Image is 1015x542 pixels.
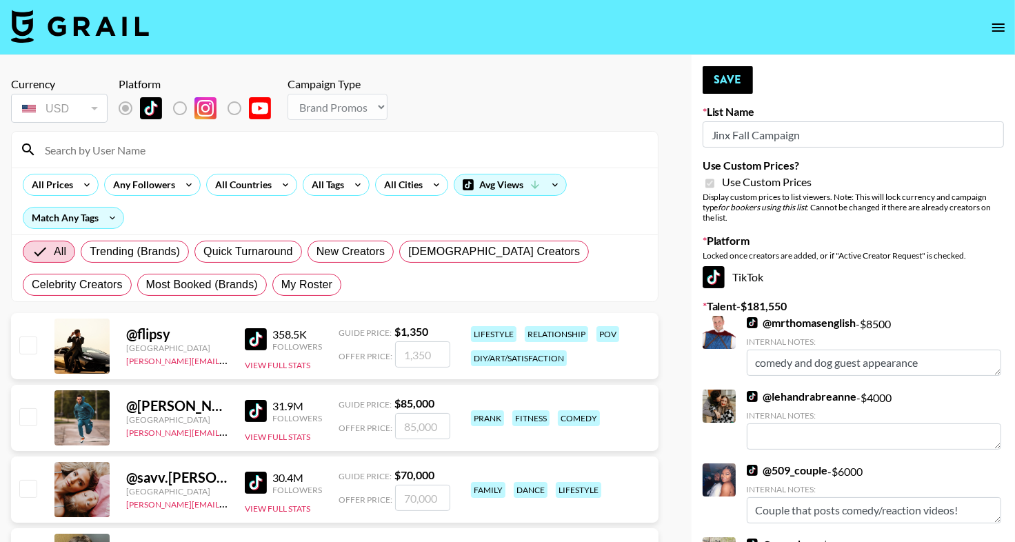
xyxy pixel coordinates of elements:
[245,432,310,442] button: View Full Stats
[245,328,267,350] img: TikTok
[245,400,267,422] img: TikTok
[288,77,388,91] div: Campaign Type
[245,503,310,514] button: View Full Stats
[272,328,322,341] div: 358.5K
[126,353,330,366] a: [PERSON_NAME][EMAIL_ADDRESS][DOMAIN_NAME]
[376,174,425,195] div: All Cities
[596,326,619,342] div: pov
[703,159,1004,172] label: Use Custom Prices?
[408,243,580,260] span: [DEMOGRAPHIC_DATA] Creators
[471,350,567,366] div: diy/art/satisfaction
[394,397,434,410] strong: $ 85,000
[90,243,180,260] span: Trending (Brands)
[703,266,725,288] img: TikTok
[272,341,322,352] div: Followers
[703,105,1004,119] label: List Name
[747,465,758,476] img: TikTok
[747,484,1001,494] div: Internal Notes:
[471,326,516,342] div: lifestyle
[119,77,282,91] div: Platform
[514,482,547,498] div: dance
[316,243,385,260] span: New Creators
[558,410,600,426] div: comedy
[556,482,601,498] div: lifestyle
[146,277,258,293] span: Most Booked (Brands)
[747,390,1001,450] div: - $ 4000
[126,425,330,438] a: [PERSON_NAME][EMAIL_ADDRESS][DOMAIN_NAME]
[703,192,1004,223] div: Display custom prices to list viewers. Note: This will lock currency and campaign type . Cannot b...
[395,341,450,368] input: 1,350
[272,399,322,413] div: 31.9M
[339,328,392,338] span: Guide Price:
[203,243,293,260] span: Quick Turnaround
[23,174,76,195] div: All Prices
[126,343,228,353] div: [GEOGRAPHIC_DATA]
[471,410,504,426] div: prank
[126,469,228,486] div: @ savv.[PERSON_NAME]
[454,174,566,195] div: Avg Views
[23,208,123,228] div: Match Any Tags
[339,351,392,361] span: Offer Price:
[747,350,1001,376] textarea: comedy and dog guest appearance
[272,413,322,423] div: Followers
[394,325,428,338] strong: $ 1,350
[303,174,347,195] div: All Tags
[272,485,322,495] div: Followers
[703,66,753,94] button: Save
[126,496,330,510] a: [PERSON_NAME][EMAIL_ADDRESS][DOMAIN_NAME]
[703,266,1004,288] div: TikTok
[703,299,1004,313] label: Talent - $ 181,550
[747,316,856,330] a: @mrthomasenglish
[395,485,450,511] input: 70,000
[703,234,1004,248] label: Platform
[11,77,108,91] div: Currency
[272,471,322,485] div: 30.4M
[747,463,1001,523] div: - $ 6000
[394,468,434,481] strong: $ 70,000
[126,486,228,496] div: [GEOGRAPHIC_DATA]
[249,97,271,119] img: YouTube
[747,463,828,477] a: @509_couple
[718,202,807,212] em: for bookers using this list
[747,337,1001,347] div: Internal Notes:
[747,391,758,402] img: TikTok
[245,472,267,494] img: TikTok
[194,97,217,119] img: Instagram
[126,325,228,343] div: @ flipsy
[245,360,310,370] button: View Full Stats
[512,410,550,426] div: fitness
[395,413,450,439] input: 85,000
[339,423,392,433] span: Offer Price:
[339,494,392,505] span: Offer Price:
[11,10,149,43] img: Grail Talent
[11,91,108,126] div: Currency is locked to USD
[281,277,332,293] span: My Roster
[339,399,392,410] span: Guide Price:
[703,250,1004,261] div: Locked once creators are added, or if "Active Creator Request" is checked.
[37,139,650,161] input: Search by User Name
[747,317,758,328] img: TikTok
[32,277,123,293] span: Celebrity Creators
[54,243,66,260] span: All
[126,414,228,425] div: [GEOGRAPHIC_DATA]
[126,397,228,414] div: @ [PERSON_NAME].[PERSON_NAME]
[747,316,1001,376] div: - $ 8500
[525,326,588,342] div: relationship
[207,174,274,195] div: All Countries
[747,410,1001,421] div: Internal Notes:
[119,94,282,123] div: List locked to TikTok.
[471,482,505,498] div: family
[339,471,392,481] span: Guide Price:
[747,390,857,403] a: @lehandrabreanne
[14,97,105,121] div: USD
[105,174,178,195] div: Any Followers
[723,175,812,189] span: Use Custom Prices
[140,97,162,119] img: TikTok
[985,14,1012,41] button: open drawer
[747,497,1001,523] textarea: Couple that posts comedy/reaction videos!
